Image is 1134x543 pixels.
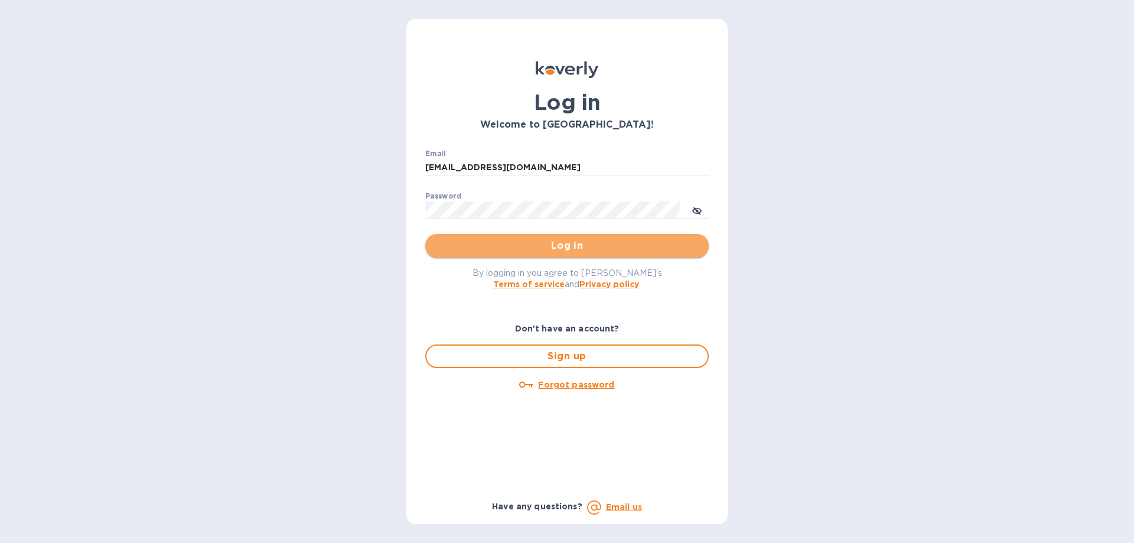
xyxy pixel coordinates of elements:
[425,159,709,177] input: Enter email address
[425,119,709,131] h3: Welcome to [GEOGRAPHIC_DATA]!
[472,268,662,289] span: By logging in you agree to [PERSON_NAME]'s and .
[425,234,709,258] button: Log in
[425,193,461,200] label: Password
[425,90,709,115] h1: Log in
[492,502,582,511] b: Have any questions?
[425,344,709,368] button: Sign up
[536,61,598,78] img: Koverly
[606,502,642,512] a: Email us
[515,324,620,333] b: Don't have an account?
[425,150,446,157] label: Email
[493,279,565,289] a: Terms of service
[685,198,709,222] button: toggle password visibility
[538,380,614,389] u: Forgot password
[435,239,699,253] span: Log in
[579,279,639,289] a: Privacy policy
[436,349,698,363] span: Sign up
